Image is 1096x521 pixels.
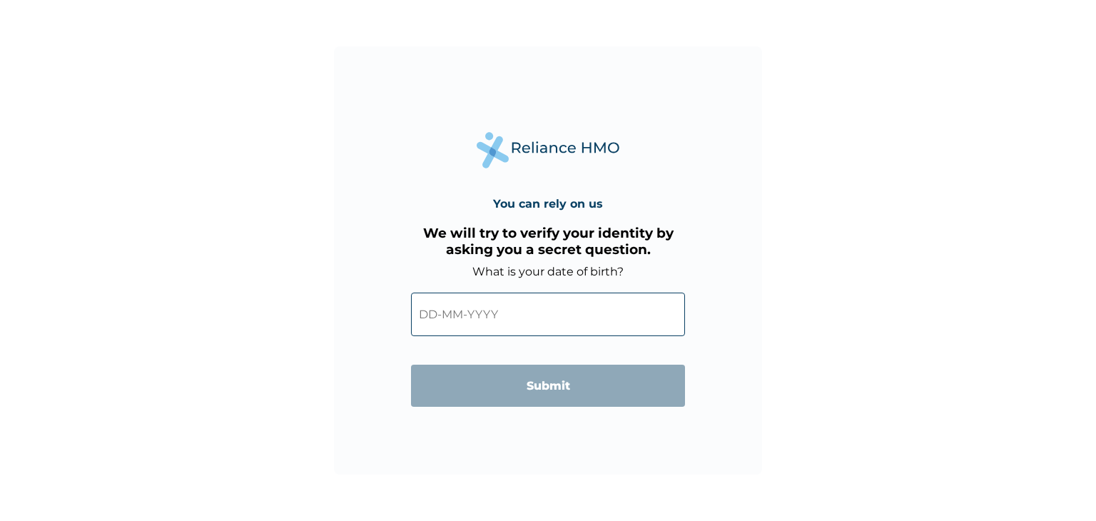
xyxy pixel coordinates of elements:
[411,365,685,407] input: Submit
[472,265,624,278] label: What is your date of birth?
[411,293,685,336] input: DD-MM-YYYY
[411,225,685,258] h3: We will try to verify your identity by asking you a secret question.
[477,132,619,168] img: Reliance Health's Logo
[493,197,603,211] h4: You can rely on us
